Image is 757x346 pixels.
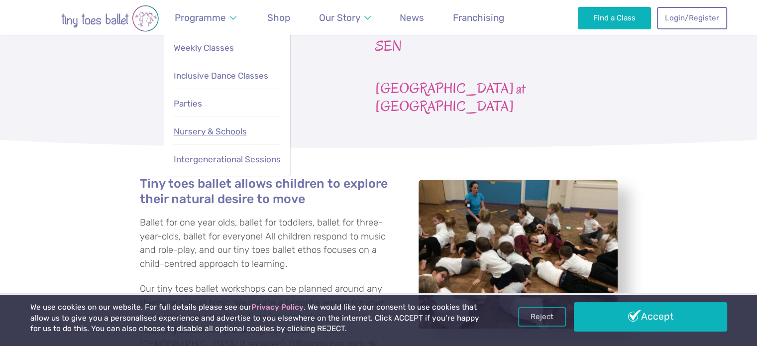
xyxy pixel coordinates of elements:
[170,6,241,29] a: Programme
[263,6,295,29] a: Shop
[314,6,375,29] a: Our Story
[174,99,202,109] span: Parties
[30,5,190,32] img: tiny toes ballet
[448,6,509,29] a: Franchising
[173,121,281,142] a: Nursery & Schools
[453,12,504,23] span: Franchising
[419,180,618,329] a: View full-size image
[173,65,281,87] a: Inclusive Dance Classes
[174,126,247,136] span: Nursery & Schools
[518,307,566,326] a: Reject
[174,43,234,53] span: Weekly Classes
[30,302,483,335] p: We use cookies on our website. For full details please see our . We would like your consent to us...
[251,303,304,312] a: Privacy Policy
[574,302,727,331] a: Accept
[173,149,281,170] a: Intergenerational Sessions
[174,71,268,81] span: Inclusive Dance Classes
[173,93,281,115] a: Parties
[173,37,281,59] a: Weekly Classes
[375,80,618,116] h3: [GEOGRAPHIC_DATA] at [GEOGRAPHIC_DATA]
[267,12,290,23] span: Shop
[400,12,424,23] span: News
[175,12,226,23] span: Programme
[140,216,394,271] p: Ballet for one year olds, ballet for toddlers, ballet for three-year-olds, ballet for everyone! A...
[140,176,394,207] h4: Tiny toes ballet allows children to explore their natural desire to move
[395,6,429,29] a: News
[174,154,281,164] span: Intergenerational Sessions
[319,12,360,23] span: Our Story
[657,7,727,29] a: Login/Register
[578,7,651,29] a: Find a Class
